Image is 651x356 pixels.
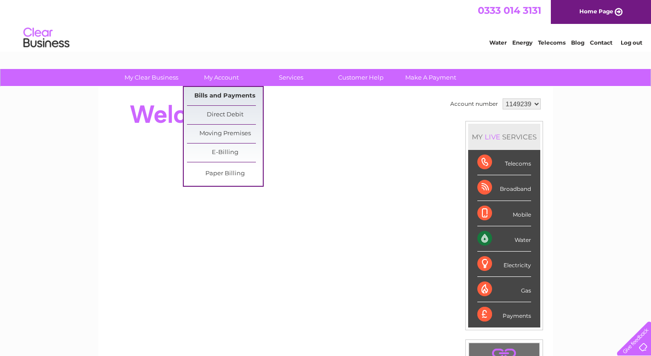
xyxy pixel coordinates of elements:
[187,125,263,143] a: Moving Premises
[477,150,531,175] div: Telecoms
[109,5,543,45] div: Clear Business is a trading name of Verastar Limited (registered in [GEOGRAPHIC_DATA] No. 3667643...
[183,69,259,86] a: My Account
[187,165,263,183] a: Paper Billing
[478,5,541,16] a: 0333 014 3131
[571,39,584,46] a: Blog
[477,201,531,226] div: Mobile
[23,24,70,52] img: logo.png
[113,69,189,86] a: My Clear Business
[477,226,531,252] div: Water
[448,96,500,112] td: Account number
[477,302,531,327] div: Payments
[477,252,531,277] div: Electricity
[538,39,566,46] a: Telecoms
[483,132,502,141] div: LIVE
[323,69,399,86] a: Customer Help
[187,87,263,105] a: Bills and Payments
[512,39,532,46] a: Energy
[477,277,531,302] div: Gas
[253,69,329,86] a: Services
[187,144,263,162] a: E-Billing
[468,124,540,150] div: MY SERVICES
[187,106,263,124] a: Direct Debit
[621,39,642,46] a: Log out
[393,69,469,86] a: Make A Payment
[590,39,612,46] a: Contact
[477,175,531,201] div: Broadband
[489,39,507,46] a: Water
